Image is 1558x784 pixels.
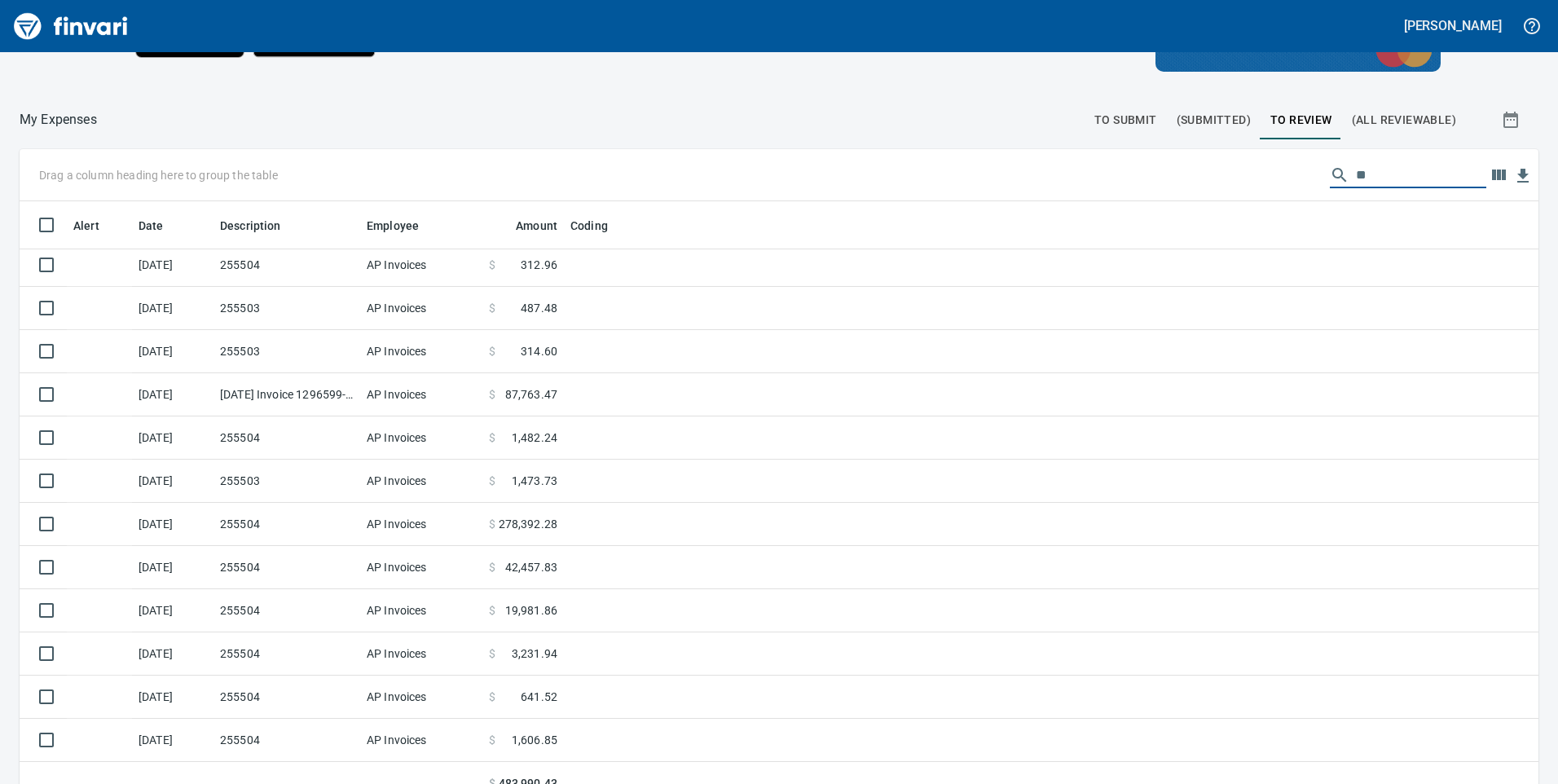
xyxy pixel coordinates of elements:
[132,416,213,460] td: [DATE]
[505,602,557,619] span: 19,981.86
[20,110,97,130] nav: breadcrumb
[512,473,557,489] span: 1,473.73
[521,689,557,705] span: 641.52
[213,632,360,676] td: 255504
[1511,164,1535,188] button: Download table
[132,330,213,373] td: [DATE]
[360,676,482,719] td: AP Invoices
[360,719,482,762] td: AP Invoices
[73,216,99,236] span: Alert
[1270,110,1332,130] span: To Review
[139,216,185,236] span: Date
[132,244,213,287] td: [DATE]
[1404,17,1502,34] h5: [PERSON_NAME]
[360,589,482,632] td: AP Invoices
[360,287,482,330] td: AP Invoices
[512,732,557,748] span: 1,606.85
[213,589,360,632] td: 255504
[132,503,213,546] td: [DATE]
[213,287,360,330] td: 255503
[220,216,281,236] span: Description
[516,216,557,236] span: Amount
[360,460,482,503] td: AP Invoices
[213,373,360,416] td: [DATE] Invoice 1296599-22 from [PERSON_NAME] Enterprises Inc (1-10368)
[570,216,629,236] span: Coding
[132,589,213,632] td: [DATE]
[499,516,558,532] span: 278,392.28
[132,719,213,762] td: [DATE]
[489,602,495,619] span: $
[1094,110,1157,130] span: To Submit
[213,503,360,546] td: 255504
[10,7,132,46] img: Finvari
[512,645,557,662] span: 3,231.94
[521,300,557,316] span: 487.48
[220,216,302,236] span: Description
[512,429,557,446] span: 1,482.24
[489,386,495,403] span: $
[73,216,121,236] span: Alert
[213,546,360,589] td: 255504
[521,257,557,273] span: 312.96
[367,216,419,236] span: Employee
[132,287,213,330] td: [DATE]
[132,676,213,719] td: [DATE]
[360,330,482,373] td: AP Invoices
[1352,110,1456,130] span: (All Reviewable)
[495,216,557,236] span: Amount
[1177,110,1251,130] span: (Submitted)
[1486,100,1538,139] button: Show transactions within a particular date range
[505,559,557,575] span: 42,457.83
[360,244,482,287] td: AP Invoices
[360,546,482,589] td: AP Invoices
[132,632,213,676] td: [DATE]
[132,546,213,589] td: [DATE]
[139,216,164,236] span: Date
[489,645,495,662] span: $
[360,503,482,546] td: AP Invoices
[489,300,495,316] span: $
[570,216,608,236] span: Coding
[521,343,557,359] span: 314.60
[489,732,495,748] span: $
[213,330,360,373] td: 255503
[213,244,360,287] td: 255504
[489,516,495,532] span: $
[360,373,482,416] td: AP Invoices
[1400,13,1506,38] button: [PERSON_NAME]
[489,429,495,446] span: $
[20,110,97,130] p: My Expenses
[1486,163,1511,187] button: Choose columns to display
[360,632,482,676] td: AP Invoices
[360,416,482,460] td: AP Invoices
[213,416,360,460] td: 255504
[132,460,213,503] td: [DATE]
[489,559,495,575] span: $
[489,343,495,359] span: $
[213,460,360,503] td: 255503
[213,676,360,719] td: 255504
[505,386,557,403] span: 87,763.47
[213,719,360,762] td: 255504
[367,216,440,236] span: Employee
[132,373,213,416] td: [DATE]
[39,167,278,183] p: Drag a column heading here to group the table
[489,689,495,705] span: $
[489,257,495,273] span: $
[489,473,495,489] span: $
